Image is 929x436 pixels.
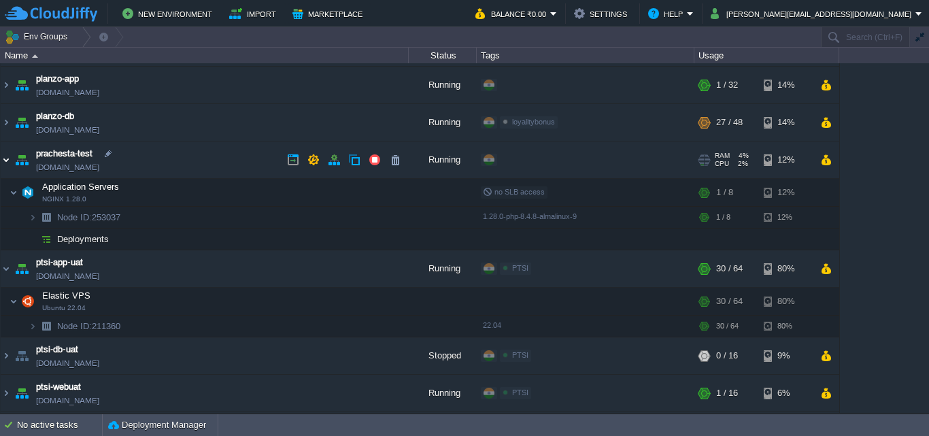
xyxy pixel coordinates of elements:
img: AMDAwAAAACH5BAEAAAAALAAAAAABAAEAAAICRAEAOw== [10,179,18,206]
a: planzo-app [36,72,79,86]
span: NGINX 1.28.0 [42,195,86,203]
button: New Environment [122,5,216,22]
a: Node ID:211360 [56,320,122,332]
img: AMDAwAAAACH5BAEAAAAALAAAAAABAAEAAAICRAEAOw== [37,229,56,250]
span: 22.04 [483,321,501,329]
div: Running [409,250,477,287]
img: AMDAwAAAACH5BAEAAAAALAAAAAABAAEAAAICRAEAOw== [29,207,37,228]
div: 1 / 8 [716,207,730,228]
img: AMDAwAAAACH5BAEAAAAALAAAAAABAAEAAAICRAEAOw== [37,207,56,228]
div: Running [409,141,477,178]
div: 80% [764,250,808,287]
div: 9% [764,337,808,374]
button: Env Groups [5,27,72,46]
a: ptsi-app-uat [36,256,83,269]
span: 1.28.0-php-8.4.8-almalinux-9 [483,212,577,220]
div: 30 / 64 [716,316,739,337]
img: AMDAwAAAACH5BAEAAAAALAAAAAABAAEAAAICRAEAOw== [12,375,31,412]
a: Node ID:253037 [56,212,122,223]
a: ptsi-webuat [36,380,81,394]
a: planzo-db [36,110,74,123]
div: 6% [764,375,808,412]
span: Ubuntu 22.04 [42,304,86,312]
span: [DOMAIN_NAME] [36,123,99,137]
img: AMDAwAAAACH5BAEAAAAALAAAAAABAAEAAAICRAEAOw== [12,67,31,103]
div: 0 / 16 [716,337,738,374]
div: 12% [764,207,808,228]
div: 12% [764,179,808,206]
span: Elastic VPS [41,290,92,301]
a: Elastic VPSUbuntu 22.04 [41,290,92,301]
button: Deployment Manager [108,418,206,432]
div: Status [409,48,476,63]
div: 30 / 64 [716,288,743,315]
img: AMDAwAAAACH5BAEAAAAALAAAAAABAAEAAAICRAEAOw== [1,337,12,374]
div: 14% [764,67,808,103]
div: Stopped [409,337,477,374]
span: 253037 [56,212,122,223]
div: Usage [695,48,839,63]
span: [DOMAIN_NAME] [36,356,99,370]
img: AMDAwAAAACH5BAEAAAAALAAAAAABAAEAAAICRAEAOw== [1,250,12,287]
div: 14% [764,104,808,141]
div: 30 / 64 [716,250,743,287]
img: AMDAwAAAACH5BAEAAAAALAAAAAABAAEAAAICRAEAOw== [32,54,38,58]
div: Tags [477,48,694,63]
div: No active tasks [17,414,102,436]
a: [DOMAIN_NAME] [36,86,99,99]
span: PTSI [512,351,528,359]
a: [DOMAIN_NAME] [36,394,99,407]
div: Running [409,67,477,103]
img: AMDAwAAAACH5BAEAAAAALAAAAAABAAEAAAICRAEAOw== [12,337,31,374]
div: Running [409,104,477,141]
button: Balance ₹0.00 [475,5,550,22]
a: [DOMAIN_NAME] [36,161,99,174]
span: CPU [715,160,729,168]
img: AMDAwAAAACH5BAEAAAAALAAAAAABAAEAAAICRAEAOw== [1,104,12,141]
img: AMDAwAAAACH5BAEAAAAALAAAAAABAAEAAAICRAEAOw== [29,316,37,337]
span: loyalitybonus [512,118,555,126]
div: 80% [764,288,808,315]
span: PTSI [512,264,528,272]
img: AMDAwAAAACH5BAEAAAAALAAAAAABAAEAAAICRAEAOw== [1,141,12,178]
img: AMDAwAAAACH5BAEAAAAALAAAAAABAAEAAAICRAEAOw== [12,250,31,287]
span: 2% [734,160,748,168]
img: AMDAwAAAACH5BAEAAAAALAAAAAABAAEAAAICRAEAOw== [12,104,31,141]
div: 1 / 16 [716,375,738,412]
img: AMDAwAAAACH5BAEAAAAALAAAAAABAAEAAAICRAEAOw== [12,141,31,178]
button: Help [648,5,687,22]
a: Deployments [56,233,111,245]
div: Name [1,48,408,63]
img: AMDAwAAAACH5BAEAAAAALAAAAAABAAEAAAICRAEAOw== [37,316,56,337]
img: AMDAwAAAACH5BAEAAAAALAAAAAABAAEAAAICRAEAOw== [10,288,18,315]
img: AMDAwAAAACH5BAEAAAAALAAAAAABAAEAAAICRAEAOw== [1,375,12,412]
a: ptsi-db-uat [36,343,78,356]
a: prachesta-test [36,147,92,161]
span: [DOMAIN_NAME] [36,269,99,283]
img: CloudJiffy [5,5,97,22]
span: Node ID: [57,321,92,331]
div: 27 / 48 [716,104,743,141]
span: 4% [735,152,749,160]
span: RAM [715,152,730,160]
span: 211360 [56,320,122,332]
span: no SLB access [483,188,545,196]
button: [PERSON_NAME][EMAIL_ADDRESS][DOMAIN_NAME] [711,5,915,22]
a: Application ServersNGINX 1.28.0 [41,182,121,192]
span: Application Servers [41,181,121,192]
img: AMDAwAAAACH5BAEAAAAALAAAAAABAAEAAAICRAEAOw== [1,67,12,103]
img: AMDAwAAAACH5BAEAAAAALAAAAAABAAEAAAICRAEAOw== [18,179,37,206]
div: 12% [764,141,808,178]
button: Settings [574,5,631,22]
button: Import [229,5,280,22]
div: Running [409,375,477,412]
img: AMDAwAAAACH5BAEAAAAALAAAAAABAAEAAAICRAEAOw== [29,229,37,250]
div: 1 / 32 [716,67,738,103]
